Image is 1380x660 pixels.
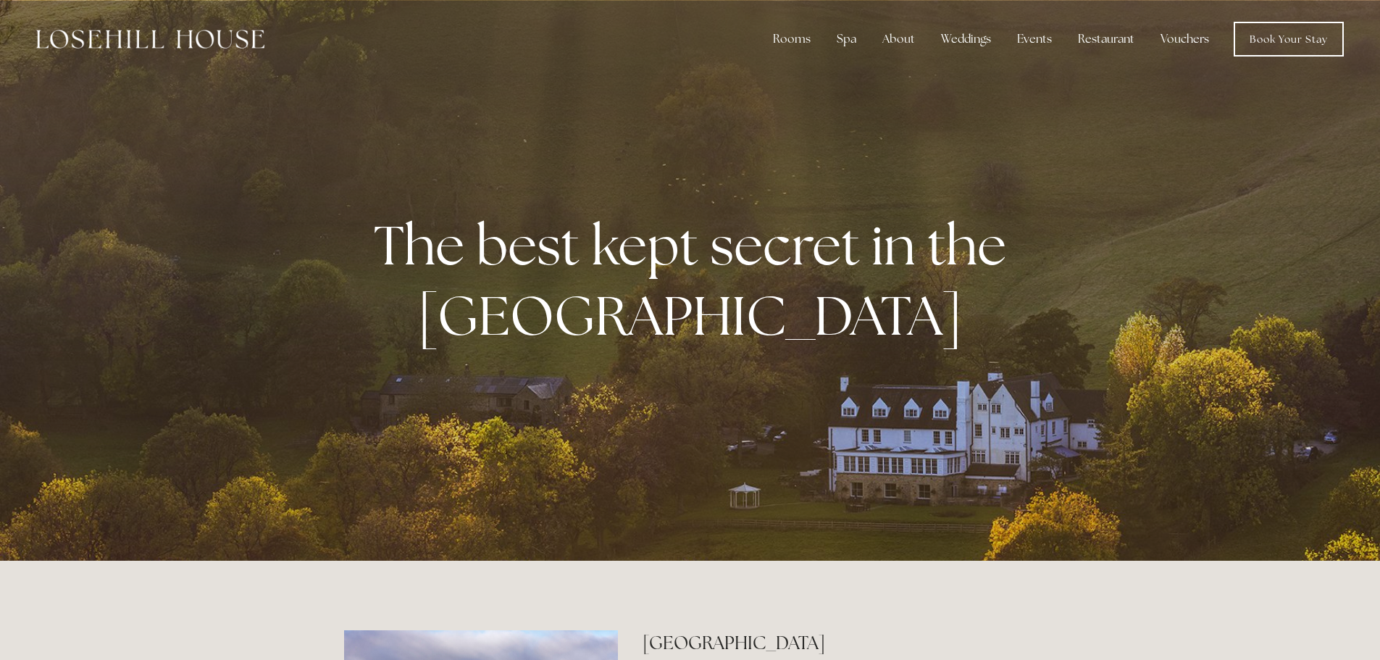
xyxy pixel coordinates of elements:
[929,25,1003,54] div: Weddings
[1149,25,1221,54] a: Vouchers
[36,30,264,49] img: Losehill House
[761,25,822,54] div: Rooms
[374,209,1018,351] strong: The best kept secret in the [GEOGRAPHIC_DATA]
[1234,22,1344,57] a: Book Your Stay
[1005,25,1063,54] div: Events
[1066,25,1146,54] div: Restaurant
[871,25,927,54] div: About
[825,25,868,54] div: Spa
[643,630,1036,656] h2: [GEOGRAPHIC_DATA]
